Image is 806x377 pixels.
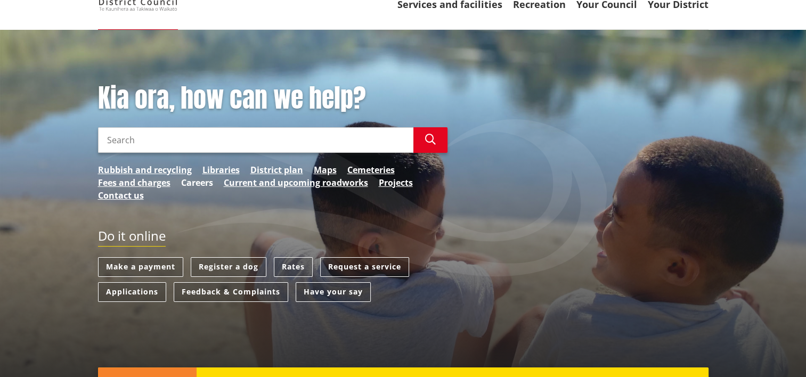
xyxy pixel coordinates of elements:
h1: Kia ora, how can we help? [98,83,447,114]
a: Rubbish and recycling [98,163,192,176]
iframe: Messenger Launcher [757,332,795,371]
a: Careers [181,176,213,189]
a: Contact us [98,189,144,202]
a: Rates [274,257,313,277]
a: Have your say [296,282,371,302]
a: Feedback & Complaints [174,282,288,302]
a: Request a service [320,257,409,277]
a: Fees and charges [98,176,170,189]
a: Cemeteries [347,163,395,176]
a: Current and upcoming roadworks [224,176,368,189]
a: Maps [314,163,337,176]
a: Libraries [202,163,240,176]
input: Search input [98,127,413,153]
a: Register a dog [191,257,266,277]
a: District plan [250,163,303,176]
a: Projects [379,176,413,189]
a: Applications [98,282,166,302]
h2: Do it online [98,228,166,247]
a: Make a payment [98,257,183,277]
